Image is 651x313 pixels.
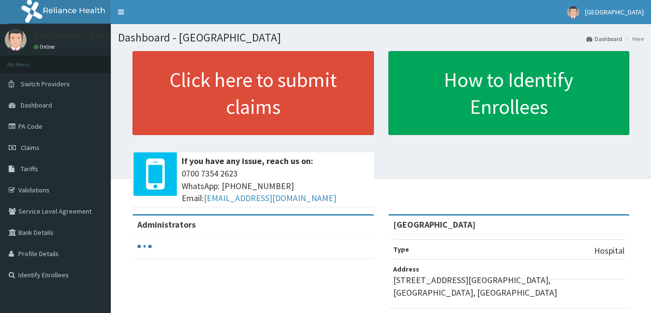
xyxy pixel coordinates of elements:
[137,239,152,254] svg: audio-loading
[182,155,313,166] b: If you have any issue, reach us on:
[204,192,336,204] a: [EMAIL_ADDRESS][DOMAIN_NAME]
[182,167,369,204] span: 0700 7354 2623 WhatsApp: [PHONE_NUMBER] Email:
[21,164,38,173] span: Tariffs
[586,35,622,43] a: Dashboard
[393,274,625,299] p: [STREET_ADDRESS][GEOGRAPHIC_DATA], [GEOGRAPHIC_DATA], [GEOGRAPHIC_DATA]
[34,43,57,50] a: Online
[594,245,624,257] p: Hospital
[585,8,644,16] span: [GEOGRAPHIC_DATA]
[5,29,27,51] img: User Image
[118,31,644,44] h1: Dashboard - [GEOGRAPHIC_DATA]
[393,219,476,230] strong: [GEOGRAPHIC_DATA]
[567,6,579,18] img: User Image
[21,143,40,152] span: Claims
[21,80,70,88] span: Switch Providers
[137,219,196,230] b: Administrators
[388,51,630,135] a: How to Identify Enrollees
[133,51,374,135] a: Click here to submit claims
[623,35,644,43] li: Here
[393,245,409,254] b: Type
[393,265,419,273] b: Address
[34,31,113,40] p: [GEOGRAPHIC_DATA]
[21,101,52,109] span: Dashboard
